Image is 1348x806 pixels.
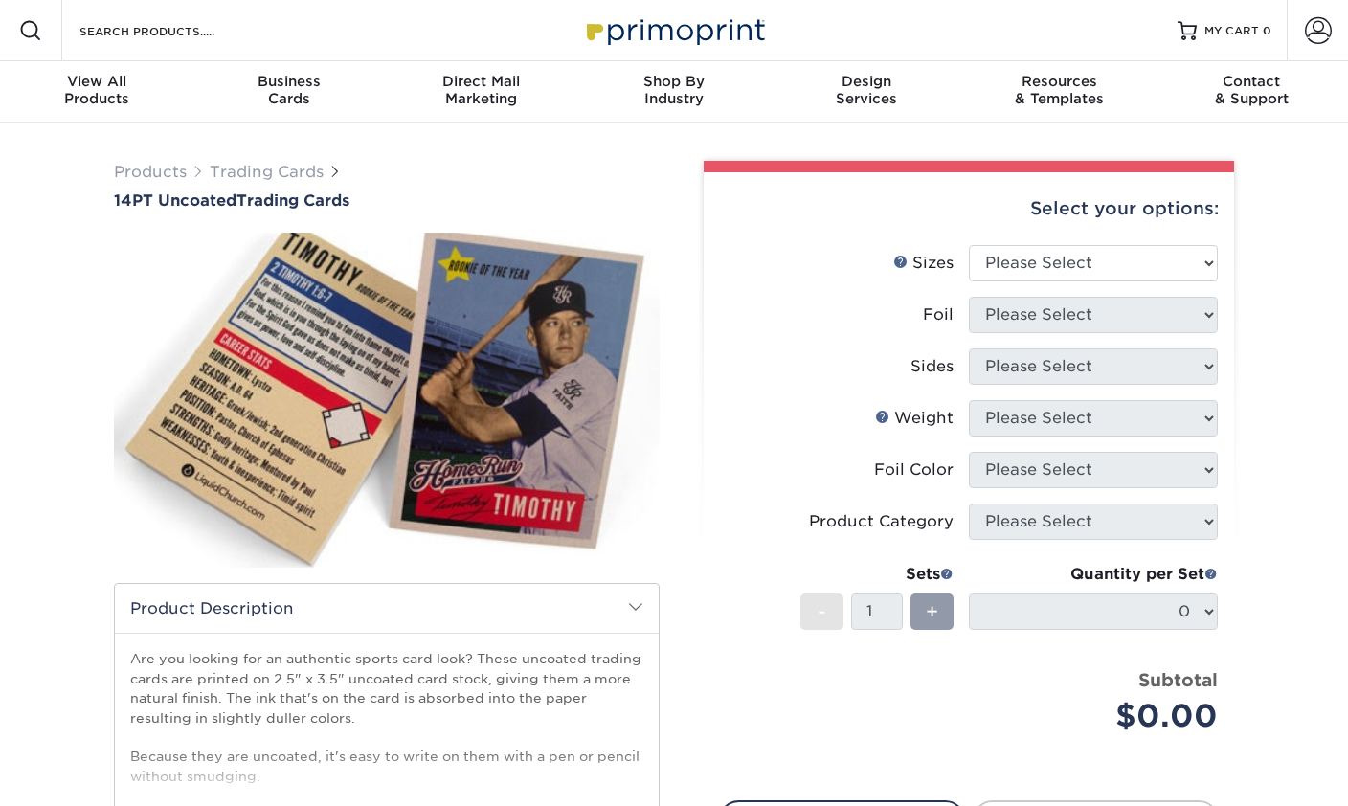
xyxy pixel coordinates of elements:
[210,163,324,181] a: Trading Cards
[114,212,660,589] img: 14PT Uncoated 01
[1138,669,1218,690] strong: Subtotal
[910,355,954,378] div: Sides
[385,61,577,123] a: Direct MailMarketing
[114,191,660,210] h1: Trading Cards
[114,163,187,181] a: Products
[578,10,770,51] img: Primoprint
[1204,23,1259,39] span: MY CART
[874,459,954,481] div: Foil Color
[963,61,1156,123] a: Resources& Templates
[78,19,264,42] input: SEARCH PRODUCTS.....
[818,597,826,626] span: -
[771,73,963,107] div: Services
[809,510,954,533] div: Product Category
[771,61,963,123] a: DesignServices
[800,563,954,586] div: Sets
[1156,61,1348,123] a: Contact& Support
[963,73,1156,107] div: & Templates
[1156,73,1348,90] span: Contact
[114,191,660,210] a: 14PT UncoatedTrading Cards
[577,61,770,123] a: Shop ByIndustry
[771,73,963,90] span: Design
[926,597,938,626] span: +
[1156,73,1348,107] div: & Support
[577,73,770,107] div: Industry
[577,73,770,90] span: Shop By
[192,73,385,90] span: Business
[719,172,1219,245] div: Select your options:
[114,191,236,210] span: 14PT Uncoated
[385,73,577,90] span: Direct Mail
[969,563,1218,586] div: Quantity per Set
[385,73,577,107] div: Marketing
[1263,24,1271,37] span: 0
[983,693,1218,739] div: $0.00
[923,303,954,326] div: Foil
[893,252,954,275] div: Sizes
[115,584,659,633] h2: Product Description
[192,61,385,123] a: BusinessCards
[192,73,385,107] div: Cards
[875,407,954,430] div: Weight
[963,73,1156,90] span: Resources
